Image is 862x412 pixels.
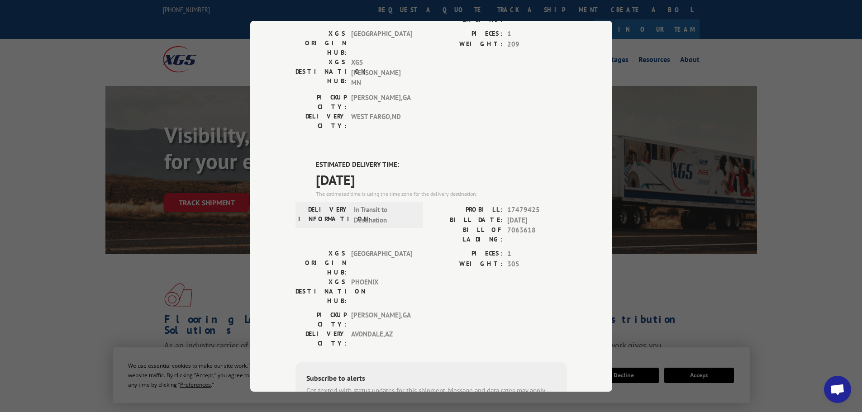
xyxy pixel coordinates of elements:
label: WEIGHT: [431,259,503,269]
label: XGS ORIGIN HUB: [295,249,347,277]
span: 7063618 [507,225,567,244]
label: ESTIMATED DELIVERY TIME: [316,159,567,170]
span: 305 [507,259,567,269]
label: PIECES: [431,249,503,259]
label: BILL DATE: [431,215,503,225]
div: Get texted with status updates for this shipment. Message and data rates may apply. Message frequ... [306,386,556,406]
span: 5827576 [507,5,567,24]
span: AVONDALE , AZ [351,329,412,348]
span: [PERSON_NAME] , GA [351,92,412,111]
label: DELIVERY INFORMATION: [298,205,349,225]
label: DELIVERY CITY: [295,329,347,348]
label: PICKUP CITY: [295,310,347,329]
span: [GEOGRAPHIC_DATA] [351,249,412,277]
span: 1 [507,249,567,259]
span: PHOENIX [351,277,412,306]
label: BILL OF LADING: [431,5,503,24]
label: XGS DESTINATION HUB: [295,277,347,306]
span: 209 [507,39,567,49]
label: PIECES: [431,29,503,39]
label: DELIVERY CITY: [295,111,347,130]
label: XGS ORIGIN HUB: [295,29,347,57]
div: Open chat [824,376,851,403]
span: WEST FARGO , ND [351,111,412,130]
span: 17479425 [507,205,567,215]
span: [DATE] [316,170,567,190]
label: XGS DESTINATION HUB: [295,57,347,88]
div: The estimated time is using the time zone for the delivery destination. [316,190,567,198]
label: BILL OF LADING: [431,225,503,244]
span: 1 [507,29,567,39]
label: PROBILL: [431,205,503,215]
label: PICKUP CITY: [295,92,347,111]
div: Subscribe to alerts [306,373,556,386]
span: XGS [PERSON_NAME] MN [351,57,412,88]
span: In Transit to Destination [354,205,415,225]
label: WEIGHT: [431,39,503,49]
span: [DATE] [507,215,567,225]
span: [PERSON_NAME] , GA [351,310,412,329]
span: [GEOGRAPHIC_DATA] [351,29,412,57]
